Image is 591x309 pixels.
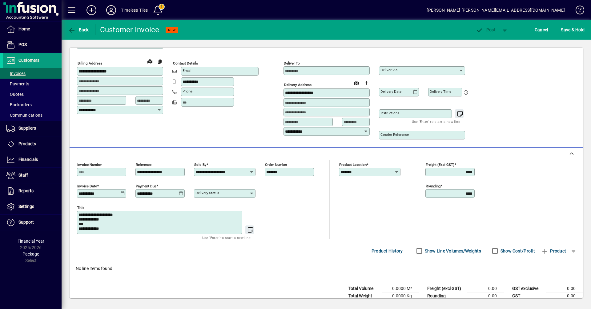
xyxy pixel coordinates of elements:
div: [PERSON_NAME] [PERSON_NAME][EMAIL_ADDRESS][DOMAIN_NAME] [427,5,565,15]
span: Communications [6,113,42,118]
label: Show Cost/Profit [499,248,535,254]
a: Invoices [3,68,62,79]
mat-label: Reference [136,162,151,167]
mat-label: Freight (excl GST) [426,162,454,167]
span: Product History [372,246,403,256]
span: ost [476,27,496,32]
span: Home [18,26,30,31]
span: Staff [18,173,28,178]
mat-label: Rounding [426,184,440,188]
mat-label: Title [77,205,84,210]
button: Cancel [533,24,550,35]
button: Back [66,24,90,35]
a: View on map [352,78,361,88]
button: Product [538,245,569,256]
td: 0.0000 Kg [382,292,419,300]
a: Products [3,136,62,152]
mat-hint: Use 'Enter' to start a new line [412,118,460,125]
td: 0.00 [467,292,504,300]
span: Back [68,27,89,32]
a: Suppliers [3,121,62,136]
td: Freight (excl GST) [424,285,467,292]
a: Staff [3,168,62,183]
a: Knowledge Base [571,1,583,21]
mat-label: Instructions [380,111,399,115]
mat-label: Email [183,68,191,73]
span: Customers [18,58,39,63]
a: Financials [3,152,62,167]
a: Home [3,22,62,37]
button: Add [82,5,101,16]
a: Quotes [3,89,62,100]
button: Product History [369,245,405,256]
span: Suppliers [18,126,36,131]
a: Support [3,215,62,230]
mat-label: Delivery date [380,89,401,94]
mat-label: Invoice date [77,184,97,188]
span: Financials [18,157,38,162]
button: Post [472,24,499,35]
mat-label: Delivery status [195,191,219,195]
span: Payments [6,81,29,86]
a: Reports [3,183,62,199]
span: Cancel [535,25,548,35]
td: GST [509,292,546,300]
a: View on map [145,56,155,66]
mat-label: Payment due [136,184,156,188]
a: Backorders [3,100,62,110]
mat-label: Phone [183,89,192,93]
app-page-header-button: Back [62,24,95,35]
mat-hint: Use 'Enter' to start a new line [202,234,251,241]
a: POS [3,37,62,53]
mat-label: Deliver To [284,61,300,65]
span: POS [18,42,27,47]
span: ave & Hold [561,25,585,35]
mat-label: Sold by [194,162,206,167]
button: Save & Hold [559,24,586,35]
span: Support [18,220,34,225]
mat-label: Product location [339,162,367,167]
div: No line items found [70,259,583,278]
td: GST exclusive [509,285,546,292]
button: Copy to Delivery address [155,57,165,66]
div: Customer Invoice [100,25,159,35]
td: 0.00 [546,292,583,300]
mat-label: Deliver via [380,68,397,72]
span: Financial Year [18,239,44,244]
td: Rounding [424,292,467,300]
span: Invoices [6,71,26,76]
mat-label: Delivery time [430,89,451,94]
td: Total Weight [345,292,382,300]
a: Settings [3,199,62,214]
div: Timeless Tiles [121,5,148,15]
span: S [561,27,563,32]
span: Products [18,141,36,146]
label: Show Line Volumes/Weights [424,248,481,254]
a: Communications [3,110,62,120]
mat-label: Invoice number [77,162,102,167]
a: Payments [3,79,62,89]
mat-label: Courier Reference [380,132,409,137]
mat-label: Order number [265,162,287,167]
span: Reports [18,188,34,193]
button: Profile [101,5,121,16]
td: 0.0000 M³ [382,285,419,292]
span: NEW [168,28,176,32]
span: Quotes [6,92,24,97]
span: Backorders [6,102,32,107]
button: Choose address [361,78,371,88]
span: Package [22,252,39,256]
span: P [486,27,489,32]
td: 0.00 [467,285,504,292]
span: Product [541,246,566,256]
td: Total Volume [345,285,382,292]
td: 0.00 [546,285,583,292]
span: Settings [18,204,34,209]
